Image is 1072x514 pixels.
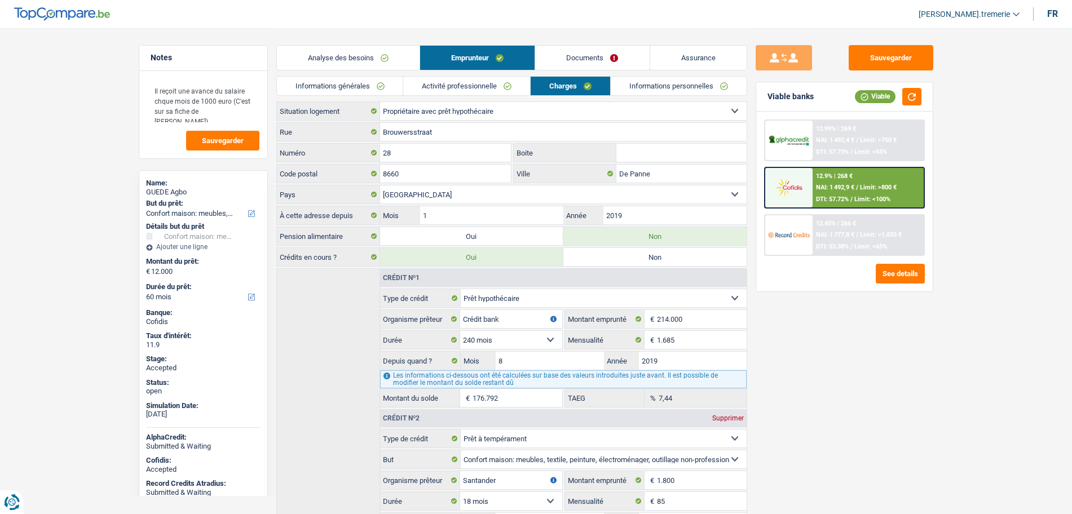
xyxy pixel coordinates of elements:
[565,310,645,328] label: Montant emprunté
[146,257,258,266] label: Montant du prêt:
[146,267,150,276] span: €
[186,131,259,150] button: Sauvegarder
[563,227,747,245] label: Non
[277,206,380,224] label: À cette adresse depuis
[380,389,460,407] label: Montant du solde
[639,352,747,370] input: AAAA
[380,352,461,370] label: Depuis quand ?
[854,243,887,250] span: Limit: <65%
[461,352,496,370] label: Mois
[380,248,563,266] label: Oui
[380,471,460,489] label: Organisme prêteur
[146,401,261,410] div: Simulation Date:
[850,243,853,250] span: /
[380,310,460,328] label: Organisme prêteur
[146,282,258,291] label: Durée du prêt:
[277,248,380,266] label: Crédits en cours ?
[146,308,261,317] div: Banque:
[146,488,261,497] div: Submitted & Waiting
[816,243,849,250] span: DTI: 53.38%
[816,125,856,132] div: 12.99% | 269 €
[146,331,261,340] div: Taux d'intérêt:
[380,370,746,388] div: Les informations ci-dessous ont été calculées sur base des valeurs introduites juste avant. Il es...
[767,92,814,101] div: Viable banks
[496,352,603,370] input: MM
[146,188,261,197] div: GUEDE Agbo
[816,220,856,227] div: 12.45% | 266 €
[856,231,858,238] span: /
[860,231,902,238] span: Limit: >1.033 €
[277,227,380,245] label: Pension alimentaire
[202,137,244,144] span: Sauvegarder
[514,144,616,162] label: Boite
[563,248,747,266] label: Non
[565,492,645,510] label: Mensualité
[420,46,535,70] a: Emprunteur
[146,340,261,349] div: 11.9
[709,415,747,422] div: Supprimer
[146,364,261,373] div: Accepted
[850,148,853,156] span: /
[645,492,657,510] span: €
[876,264,925,283] button: See details
[380,492,460,510] label: Durée
[611,77,747,95] a: Informations personnelles
[380,331,460,349] label: Durée
[146,222,261,231] div: Détails but du prêt
[855,90,895,103] div: Viable
[565,471,645,489] label: Montant emprunté
[146,465,261,474] div: Accepted
[816,172,853,180] div: 12.9% | 268 €
[277,123,380,141] label: Rue
[146,243,261,251] div: Ajouter une ligne
[146,199,258,208] label: But du prêt:
[380,450,461,468] label: But
[816,196,849,203] span: DTI: 57.72%
[380,289,461,307] label: Type de crédit
[380,415,422,422] div: Crédit nº2
[768,134,810,147] img: AlphaCredit
[854,148,887,156] span: Limit: <65%
[14,7,110,21] img: TopCompare Logo
[535,46,649,70] a: Documents
[645,310,657,328] span: €
[146,442,261,451] div: Submitted & Waiting
[146,410,261,419] div: [DATE]
[854,196,890,203] span: Limit: <100%
[645,389,659,407] span: %
[380,206,420,224] label: Mois
[856,136,858,144] span: /
[1047,8,1058,19] div: fr
[645,331,657,349] span: €
[277,144,380,162] label: Numéro
[816,184,854,191] span: NAI: 1 492,9 €
[146,433,261,442] div: AlphaCredit:
[768,224,810,245] img: Record Credits
[856,184,858,191] span: /
[460,389,473,407] span: €
[860,136,897,144] span: Limit: >750 €
[380,227,563,245] label: Oui
[514,165,616,183] label: Ville
[403,77,530,95] a: Activité professionnelle
[816,148,849,156] span: DTI: 57.73%
[277,102,380,120] label: Situation logement
[151,53,256,63] h5: Notes
[146,387,261,396] div: open
[850,196,853,203] span: /
[849,45,933,70] button: Sauvegarder
[645,471,657,489] span: €
[603,206,746,224] input: AAAA
[277,46,420,70] a: Analyse des besoins
[420,206,563,224] input: MM
[919,10,1010,19] span: [PERSON_NAME].tremerie
[604,352,639,370] label: Année
[565,389,645,407] label: TAEG
[650,46,747,70] a: Assurance
[146,479,261,488] div: Record Credits Atradius:
[380,274,422,281] div: Crédit nº1
[531,77,610,95] a: Charges
[277,77,403,95] a: Informations générales
[910,5,1020,24] a: [PERSON_NAME].tremerie
[816,136,854,144] span: NAI: 1 492,4 €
